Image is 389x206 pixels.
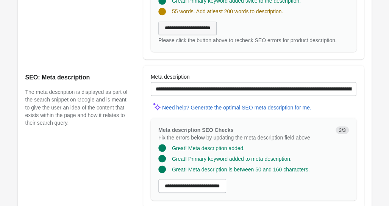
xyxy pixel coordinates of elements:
[172,8,283,14] span: 55 words. Add atleast 200 words to description.
[172,145,245,151] span: Great! Meta description added.
[25,73,128,82] h2: SEO: Meta description
[158,127,233,133] span: Meta description SEO Checks
[25,88,128,126] p: The meta description is displayed as part of the search snippet on Google and is meant to give th...
[159,100,314,114] button: Need help? Generate the optimal SEO meta description for me.
[151,100,162,112] img: MagicMinor-0c7ff6cd6e0e39933513fd390ee66b6c2ef63129d1617a7e6fa9320d2ce6cec8.svg
[158,133,330,141] p: Fix the errors below by updating the meta description field above
[336,126,348,134] span: 3/3
[162,104,311,110] div: Need help? Generate the optimal SEO meta description for me.
[172,155,292,162] span: Great! Primary keyword added to meta description.
[172,166,309,172] span: Great! Meta description is between 50 and 160 characters.
[158,36,349,44] div: Please click the button above to recheck SEO errors for product description.
[151,73,190,81] label: Meta description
